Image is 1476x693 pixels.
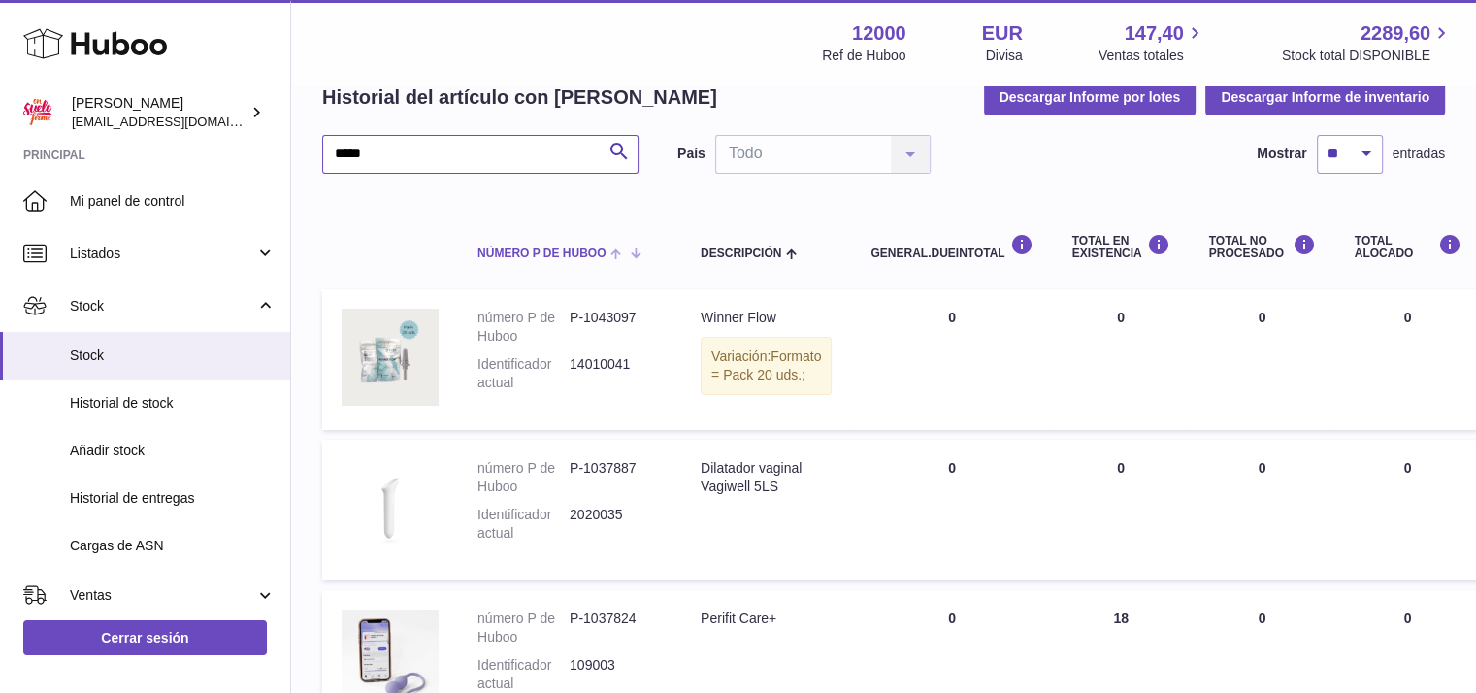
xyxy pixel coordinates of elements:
[1099,20,1206,65] a: 147,40 Ventas totales
[70,346,276,365] span: Stock
[711,348,821,382] span: Formato = Pack 20 uds.;
[70,442,276,460] span: Añadir stock
[1190,440,1335,580] td: 0
[851,440,1052,580] td: 0
[477,309,570,346] dt: número P de Huboo
[852,20,906,47] strong: 12000
[477,247,606,260] span: número P de Huboo
[1053,440,1190,580] td: 0
[570,610,662,646] dd: P-1037824
[701,309,832,327] div: Winner Flow
[72,94,246,131] div: [PERSON_NAME]
[570,506,662,543] dd: 2020035
[1072,234,1170,260] div: Total en EXISTENCIA
[984,80,1197,115] button: Descargar Informe por lotes
[1099,47,1206,65] span: Ventas totales
[1053,289,1190,430] td: 0
[1393,145,1445,163] span: entradas
[1282,47,1453,65] span: Stock total DISPONIBLE
[342,309,439,406] img: product image
[851,289,1052,430] td: 0
[70,394,276,412] span: Historial de stock
[23,620,267,655] a: Cerrar sesión
[23,98,52,127] img: mar@ensuelofirme.com
[570,355,662,392] dd: 14010041
[342,459,439,556] img: product image
[70,297,255,315] span: Stock
[1282,20,1453,65] a: 2289,60 Stock total DISPONIBLE
[870,234,1033,260] div: general.dueInTotal
[322,84,717,111] h2: Historial del artículo con [PERSON_NAME]
[477,610,570,646] dt: número P de Huboo
[822,47,905,65] div: Ref de Huboo
[70,489,276,508] span: Historial de entregas
[70,245,255,263] span: Listados
[1355,234,1461,260] div: Total ALOCADO
[982,20,1023,47] strong: EUR
[1190,289,1335,430] td: 0
[72,114,285,129] span: [EMAIL_ADDRESS][DOMAIN_NAME]
[570,459,662,496] dd: P-1037887
[701,247,781,260] span: Descripción
[70,586,255,605] span: Ventas
[701,610,832,628] div: Perifit Care+
[1361,20,1430,47] span: 2289,60
[1209,234,1316,260] div: Total NO PROCESADO
[1257,145,1306,163] label: Mostrar
[701,459,832,496] div: Dilatador vaginal Vagiwell 5LS
[570,309,662,346] dd: P-1043097
[986,47,1023,65] div: Divisa
[570,656,662,693] dd: 109003
[70,537,276,555] span: Cargas de ASN
[477,459,570,496] dt: número P de Huboo
[701,337,832,395] div: Variación:
[477,355,570,392] dt: Identificador actual
[1205,80,1445,115] button: Descargar Informe de inventario
[1125,20,1184,47] span: 147,40
[677,145,705,163] label: País
[477,656,570,693] dt: Identificador actual
[477,506,570,543] dt: Identificador actual
[70,192,276,211] span: Mi panel de control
